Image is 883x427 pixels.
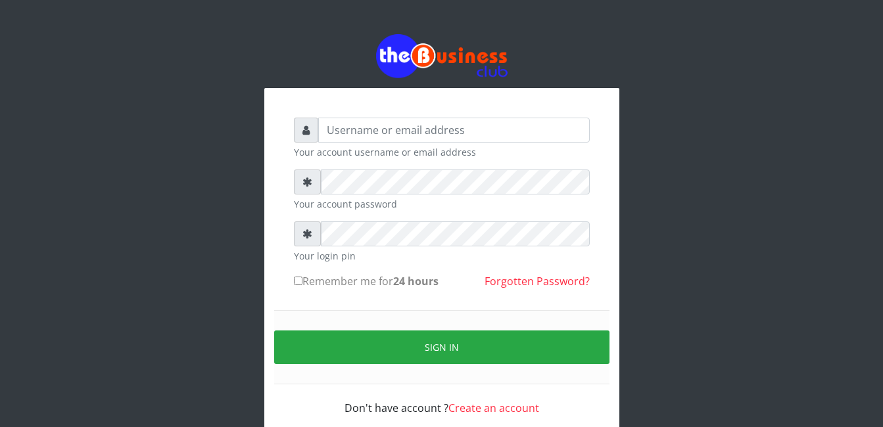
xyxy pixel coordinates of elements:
[274,330,609,364] button: Sign in
[393,274,439,288] b: 24 hours
[485,274,590,288] a: Forgotten Password?
[294,273,439,289] label: Remember me for
[294,277,302,285] input: Remember me for24 hours
[294,145,590,159] small: Your account username or email address
[294,384,590,416] div: Don't have account ?
[294,249,590,263] small: Your login pin
[448,401,539,415] a: Create an account
[318,118,590,143] input: Username or email address
[294,197,590,211] small: Your account password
